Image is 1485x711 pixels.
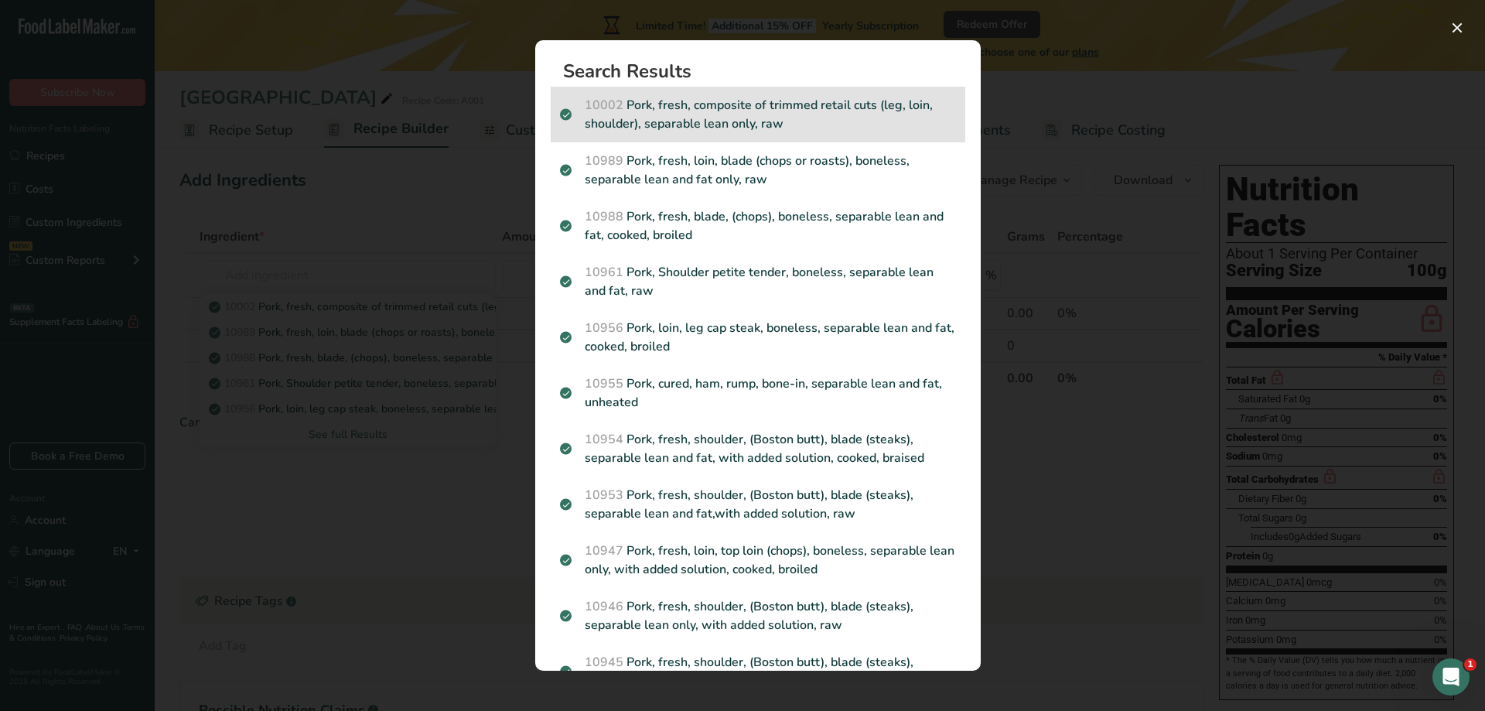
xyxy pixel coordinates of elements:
span: 10945 [585,654,623,671]
span: 10946 [585,598,623,615]
p: Pork, fresh, shoulder, (Boston butt), blade (steaks), separable lean only, with added solution, raw [560,597,956,634]
span: 10954 [585,431,623,448]
p: Pork, Shoulder petite tender, boneless, separable lean and fat, raw [560,263,956,300]
p: Pork, cured, ham, rump, bone-in, separable lean and fat, unheated [560,374,956,412]
p: Pork, fresh, shoulder, (Boston butt), blade (steaks), separable lean and fat,with added solution,... [560,486,956,523]
span: 10989 [585,152,623,169]
span: 10988 [585,208,623,225]
span: 10953 [585,487,623,504]
span: 10956 [585,320,623,337]
h1: Search Results [563,62,965,80]
p: Pork, fresh, shoulder, (Boston butt), blade (steaks), separable lean and fat, with added solution... [560,430,956,467]
span: 10955 [585,375,623,392]
p: Pork, fresh, loin, blade (chops or roasts), boneless, separable lean and fat only, raw [560,152,956,189]
p: Pork, fresh, composite of trimmed retail cuts (leg, loin, shoulder), separable lean only, raw [560,96,956,133]
span: 10961 [585,264,623,281]
span: 10947 [585,542,623,559]
p: Pork, loin, leg cap steak, boneless, separable lean and fat, cooked, broiled [560,319,956,356]
span: 10002 [585,97,623,114]
p: Pork, fresh, shoulder, (Boston butt), blade (steaks), separable lean only, with added solution co... [560,653,956,690]
p: Pork, fresh, loin, top loin (chops), boneless, separable lean only, with added solution, cooked, ... [560,542,956,579]
iframe: Intercom live chat [1432,658,1470,696]
span: 1 [1464,658,1476,671]
p: Pork, fresh, blade, (chops), boneless, separable lean and fat, cooked, broiled [560,207,956,244]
